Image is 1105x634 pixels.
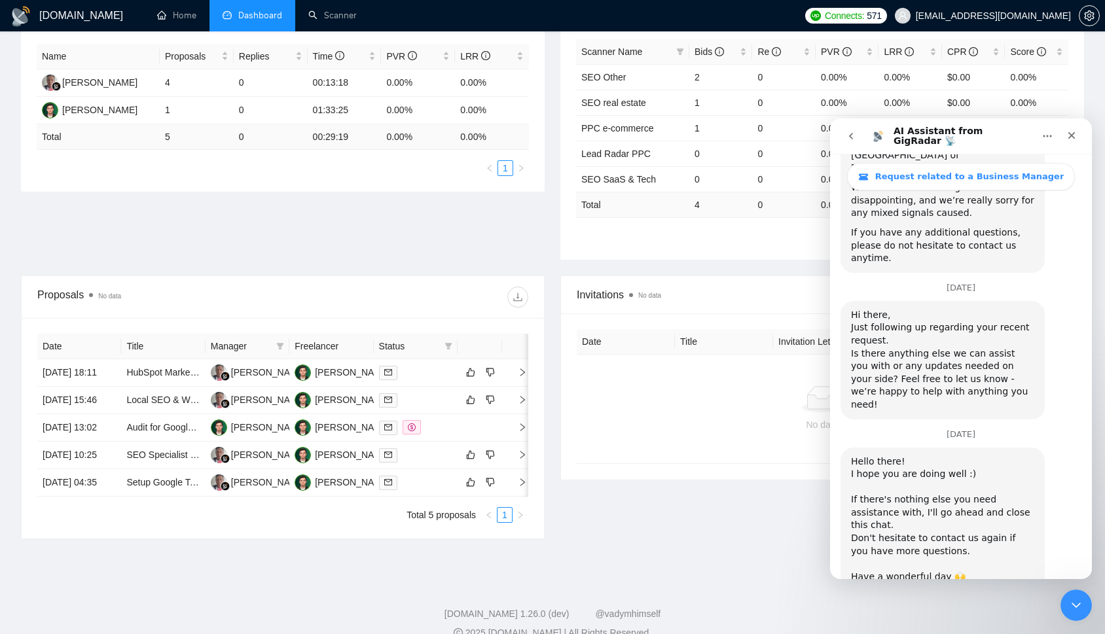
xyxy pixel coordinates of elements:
span: dislike [486,477,495,487]
a: WW[PERSON_NAME] [42,77,137,87]
span: setting [1079,10,1099,21]
td: 0.00% [816,115,879,141]
span: dislike [486,395,495,405]
th: Title [121,334,205,359]
a: Setup Google Tag Manager & Google Analytics 4 for WordPress/WooCommerce [126,477,452,487]
td: $0.00 [942,64,1005,90]
span: mail [384,423,392,431]
td: [DATE] 10:25 [37,442,121,469]
span: filter [442,336,455,356]
td: 4 [689,192,753,217]
span: left [485,511,493,519]
td: $0.00 [942,90,1005,115]
span: download [508,292,528,302]
span: dislike [486,367,495,378]
img: WW [211,474,227,491]
td: 0 [234,124,308,150]
img: MS [295,474,311,491]
img: WW [211,392,227,408]
td: 5 [160,124,234,150]
span: 571 [867,9,881,23]
td: 0 [234,69,308,97]
span: No data [638,292,661,299]
button: like [463,447,479,463]
li: 1 [497,507,513,523]
button: dislike [482,392,498,408]
div: [PERSON_NAME] [315,420,390,434]
td: 0 [689,141,753,166]
th: Manager [206,334,289,359]
div: Proposals [37,287,283,308]
span: Time [313,51,344,62]
a: MS[PERSON_NAME] [295,366,390,377]
iframe: Intercom live chat [830,118,1092,579]
img: gigradar-bm.png [221,482,230,491]
a: MS[PERSON_NAME] [211,421,306,432]
img: MS [295,364,311,381]
img: MS [295,447,311,463]
li: 1 [498,160,513,176]
span: Invitations [577,287,1068,303]
td: 0.00% [816,166,879,192]
td: 0.00% [816,141,879,166]
td: HubSpot Marketing & Sales Hub – On-Call B2B Support [121,359,205,387]
img: gigradar-bm.png [221,372,230,381]
button: like [463,474,479,490]
img: MS [295,419,311,436]
div: No data [587,417,1057,432]
img: logo [10,6,31,27]
a: MS[PERSON_NAME] [42,104,137,114]
span: right [507,450,527,459]
img: WW [211,364,227,381]
button: dislike [482,474,498,490]
span: dislike [486,449,495,460]
iframe: Intercom live chat [1060,590,1092,621]
span: right [507,423,527,432]
a: Lead Radar PPC [581,149,651,159]
a: @vadymhimself [595,608,661,619]
span: filter [674,42,687,62]
a: MS[PERSON_NAME] [295,476,390,487]
span: Dashboard [238,10,282,21]
span: Re [757,46,781,57]
div: [PERSON_NAME] [62,75,137,90]
img: MS [211,419,227,436]
td: [DATE] 04:35 [37,469,121,497]
td: [DATE] 18:11 [37,359,121,387]
span: info-circle [481,51,490,60]
a: homeHome [157,10,196,21]
th: Replies [234,44,308,69]
button: dislike [482,364,498,380]
span: info-circle [408,51,417,60]
td: 0.00% [879,90,942,115]
div: [PERSON_NAME] [231,475,306,489]
div: Hello there! I hope you are doing well :) ​ If there's nothing else you need assistance with, I'l... [10,329,215,473]
span: filter [274,336,287,356]
td: 1 [689,115,753,141]
span: info-circle [715,47,724,56]
div: Hello there! ﻿I hope you are doing well :) ​ ﻿If there's nothing else you need assistance with, I... [21,337,204,465]
td: [DATE] 15:46 [37,387,121,414]
span: like [466,449,475,460]
a: WW[PERSON_NAME] [211,449,306,459]
a: 1 [498,508,512,522]
td: 0 [234,97,308,124]
button: left [481,507,497,523]
td: 01:33:25 [308,97,382,124]
td: 0.00% [1005,115,1068,141]
span: Replies [239,49,293,63]
span: dashboard [223,10,232,20]
td: Setup Google Tag Manager & Google Analytics 4 for WordPress/WooCommerce [121,469,205,497]
img: gigradar-bm.png [221,399,230,408]
div: [PERSON_NAME] [315,393,390,407]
